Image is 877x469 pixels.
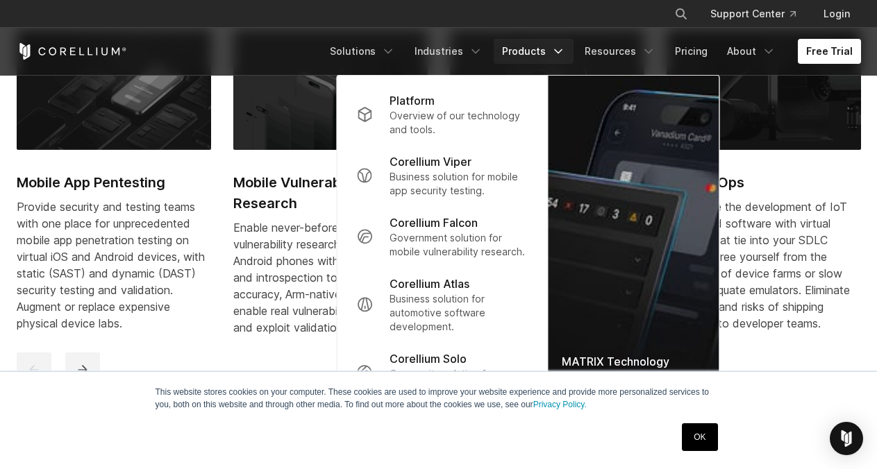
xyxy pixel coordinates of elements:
[233,172,428,214] h2: Mobile Vulnerability Research
[345,206,539,267] a: Corellium Falcon Government solution for mobile vulnerability research.
[321,39,861,64] div: Navigation Menu
[667,39,716,64] a: Pricing
[390,214,478,231] p: Corellium Falcon
[699,1,807,26] a: Support Center
[233,29,428,352] a: Mobile Vulnerability Research Mobile Vulnerability Research Enable never-before-possible security...
[667,198,861,332] div: Modernize the development of IoT embedded software with virtual devices that tie into your SDLC p...
[390,292,528,334] p: Business solution for automotive software development.
[345,267,539,342] a: Corellium Atlas Business solution for automotive software development.
[321,39,403,64] a: Solutions
[65,352,100,387] button: next
[658,1,861,26] div: Navigation Menu
[345,84,539,145] a: Platform Overview of our technology and tools.
[562,353,705,370] div: MATRIX Technology
[798,39,861,64] a: Free Trial
[390,350,467,367] p: Corellium Solo
[667,172,861,193] h2: IoT DevOps
[533,400,587,409] a: Privacy Policy.
[667,29,861,348] a: IoT DevOps IoT DevOps Modernize the development of IoT embedded software with virtual devices tha...
[233,29,428,150] img: Mobile Vulnerability Research
[390,275,469,292] p: Corellium Atlas
[669,1,694,26] button: Search
[406,39,491,64] a: Industries
[719,39,784,64] a: About
[390,367,528,395] p: Community solution for mobile security discovery.
[562,370,705,398] div: Mobile app testing and reporting automation.
[390,92,435,109] p: Platform
[576,39,664,64] a: Resources
[390,153,471,170] p: Corellium Viper
[812,1,861,26] a: Login
[390,109,528,137] p: Overview of our technology and tools.
[390,170,528,198] p: Business solution for mobile app security testing.
[390,231,528,259] p: Government solution for mobile vulnerability research.
[17,172,211,193] h2: Mobile App Pentesting
[17,29,211,348] a: Mobile App Pentesting Mobile App Pentesting Provide security and testing teams with one place for...
[233,219,428,336] div: Enable never-before-possible security vulnerability research for iOS and Android phones with deep...
[17,352,51,387] button: previous
[494,39,574,64] a: Products
[345,342,539,403] a: Corellium Solo Community solution for mobile security discovery.
[17,29,211,150] img: Mobile App Pentesting
[17,198,211,332] div: Provide security and testing teams with one place for unprecedented mobile app penetration testin...
[156,386,722,411] p: This website stores cookies on your computer. These cookies are used to improve your website expe...
[682,423,717,451] a: OK
[17,43,127,60] a: Corellium Home
[345,145,539,206] a: Corellium Viper Business solution for mobile app security testing.
[830,422,863,455] div: Open Intercom Messenger
[667,29,861,150] img: IoT DevOps
[548,76,719,411] img: Matrix_WebNav_1x
[548,76,719,411] a: MATRIX Technology Mobile app testing and reporting automation.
